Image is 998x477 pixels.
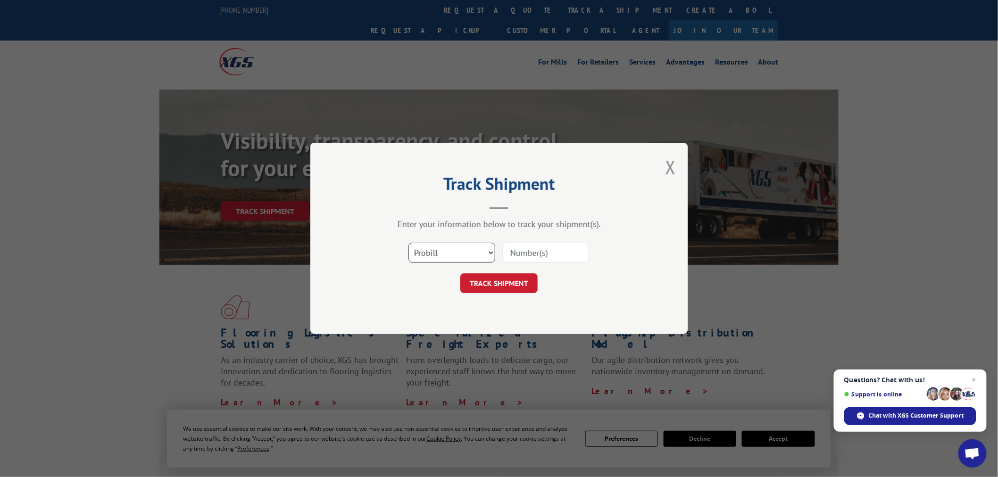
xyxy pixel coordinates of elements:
span: Close chat [968,374,980,386]
button: TRACK SHIPMENT [460,274,538,294]
span: Support is online [844,391,923,398]
input: Number(s) [502,243,589,263]
button: Close modal [665,155,676,180]
div: Chat with XGS Customer Support [844,407,976,425]
div: Open chat [958,439,987,468]
div: Enter your information below to track your shipment(s). [358,219,640,230]
h2: Track Shipment [358,177,640,195]
span: Questions? Chat with us! [844,376,976,384]
span: Chat with XGS Customer Support [869,411,964,420]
